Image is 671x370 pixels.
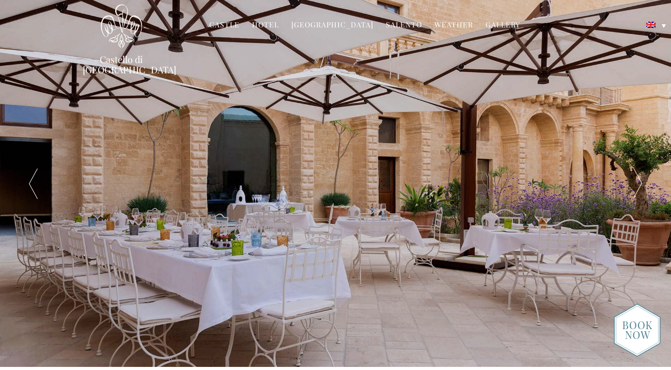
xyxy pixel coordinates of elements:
[209,20,240,32] a: Castle
[101,4,142,48] img: Castello di Ugento
[386,20,422,32] a: Salento
[291,20,373,32] a: [GEOGRAPHIC_DATA]
[83,54,160,75] a: Castello di [GEOGRAPHIC_DATA]
[614,303,661,357] img: new-booknow.png
[434,20,473,32] a: Weather
[486,20,520,32] a: Gallery
[646,22,656,28] img: English
[252,20,279,32] a: Hotel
